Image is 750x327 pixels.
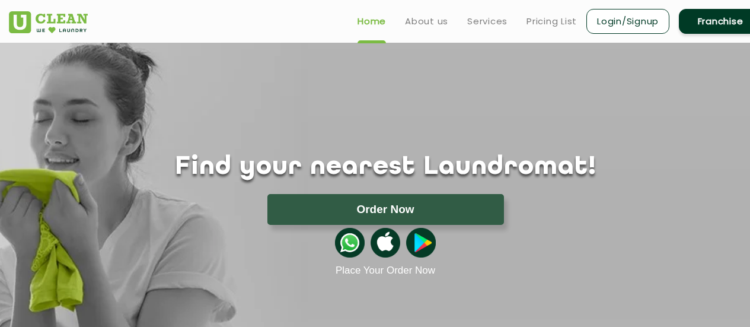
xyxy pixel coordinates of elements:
[267,194,504,225] button: Order Now
[526,14,577,28] a: Pricing List
[467,14,508,28] a: Services
[9,11,88,33] img: UClean Laundry and Dry Cleaning
[406,228,436,258] img: playstoreicon.png
[336,265,435,277] a: Place Your Order Now
[405,14,448,28] a: About us
[586,9,669,34] a: Login/Signup
[358,14,386,28] a: Home
[335,228,365,258] img: whatsappicon.png
[371,228,400,258] img: apple-icon.png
